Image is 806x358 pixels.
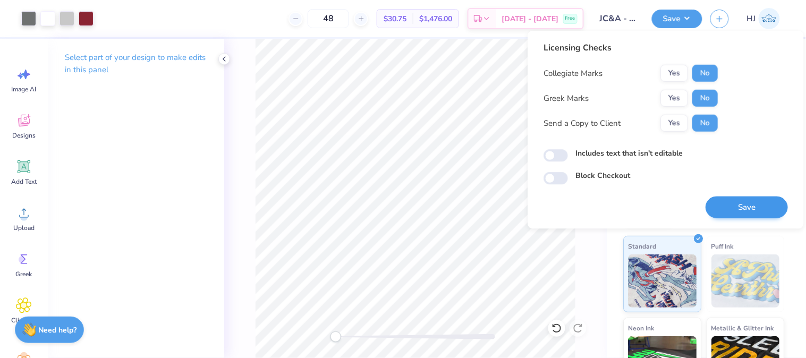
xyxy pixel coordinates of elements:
[39,325,77,335] strong: Need help?
[575,170,630,181] label: Block Checkout
[330,331,341,342] div: Accessibility label
[712,241,734,252] span: Puff Ink
[759,8,780,29] img: Hughe Josh Cabanete
[12,131,36,140] span: Designs
[660,90,688,107] button: Yes
[629,254,697,308] img: Standard
[629,322,655,334] span: Neon Ink
[692,115,718,132] button: No
[629,241,657,252] span: Standard
[565,15,575,22] span: Free
[660,115,688,132] button: Yes
[13,224,35,232] span: Upload
[660,65,688,82] button: Yes
[706,197,788,218] button: Save
[742,8,785,29] a: HJ
[544,41,718,54] div: Licensing Checks
[16,270,32,278] span: Greek
[12,85,37,93] span: Image AI
[544,67,603,80] div: Collegiate Marks
[712,322,775,334] span: Metallic & Glitter Ink
[308,9,349,28] input: – –
[575,148,683,159] label: Includes text that isn't editable
[712,254,780,308] img: Puff Ink
[384,13,406,24] span: $30.75
[692,65,718,82] button: No
[6,316,41,333] span: Clipart & logos
[65,52,207,76] p: Select part of your design to make edits in this panel
[11,177,37,186] span: Add Text
[544,117,621,130] div: Send a Copy to Client
[747,13,756,25] span: HJ
[544,92,589,105] div: Greek Marks
[592,8,644,29] input: Untitled Design
[692,90,718,107] button: No
[502,13,559,24] span: [DATE] - [DATE]
[652,10,702,28] button: Save
[419,13,452,24] span: $1,476.00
